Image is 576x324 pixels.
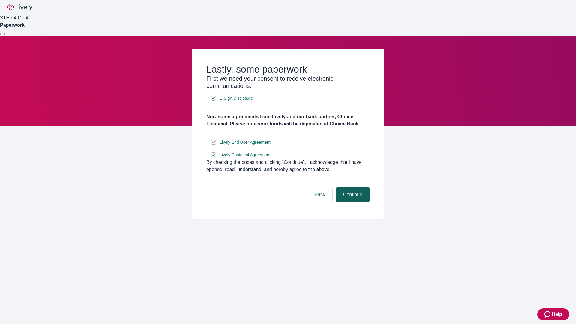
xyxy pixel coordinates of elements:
span: Lively End User Agreement [220,139,271,145]
a: e-sign disclosure document [218,94,254,102]
a: e-sign disclosure document [218,151,272,159]
span: Help [552,311,562,318]
h3: First we need your consent to receive electronic communications. [206,75,370,89]
button: Continue [336,187,370,202]
button: Zendesk support iconHelp [537,308,569,320]
h2: Lastly, some paperwork [206,64,370,75]
h4: Now some agreements from Lively and our bank partner, Choice Financial. Please note your funds wi... [206,113,370,127]
button: Back [307,187,332,202]
img: Lively [7,4,32,11]
span: E-Sign Disclosure [220,95,253,101]
span: Lively Custodial Agreement [220,152,271,158]
div: By checking the boxes and clicking “Continue", I acknowledge that I have opened, read, understand... [206,159,370,173]
a: e-sign disclosure document [218,139,272,146]
svg: Zendesk support icon [544,311,552,318]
